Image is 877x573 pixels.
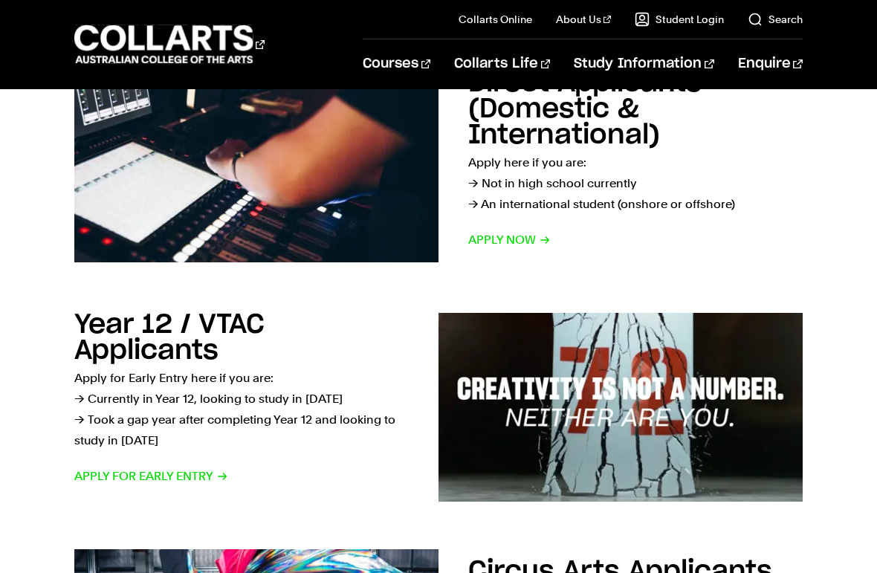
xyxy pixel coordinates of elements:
[74,23,265,65] div: Go to homepage
[74,71,802,265] a: Direct Applicants (Domestic & International) Apply here if you are:→ Not in high school currently...
[454,39,550,88] a: Collarts Life
[468,152,803,215] p: Apply here if you are: → Not in high school currently → An international student (onshore or offs...
[74,311,265,364] h2: Year 12 / VTAC Applicants
[363,39,430,88] a: Courses
[468,70,702,149] h2: Direct Applicants (Domestic & International)
[635,12,724,27] a: Student Login
[556,12,611,27] a: About Us
[738,39,803,88] a: Enquire
[468,230,551,250] span: Apply now
[74,313,802,502] a: Year 12 / VTAC Applicants Apply for Early Entry here if you are:→ Currently in Year 12, looking t...
[574,39,713,88] a: Study Information
[748,12,803,27] a: Search
[74,368,409,451] p: Apply for Early Entry here if you are: → Currently in Year 12, looking to study in [DATE] → Took ...
[74,466,228,487] span: Apply for Early Entry
[459,12,532,27] a: Collarts Online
